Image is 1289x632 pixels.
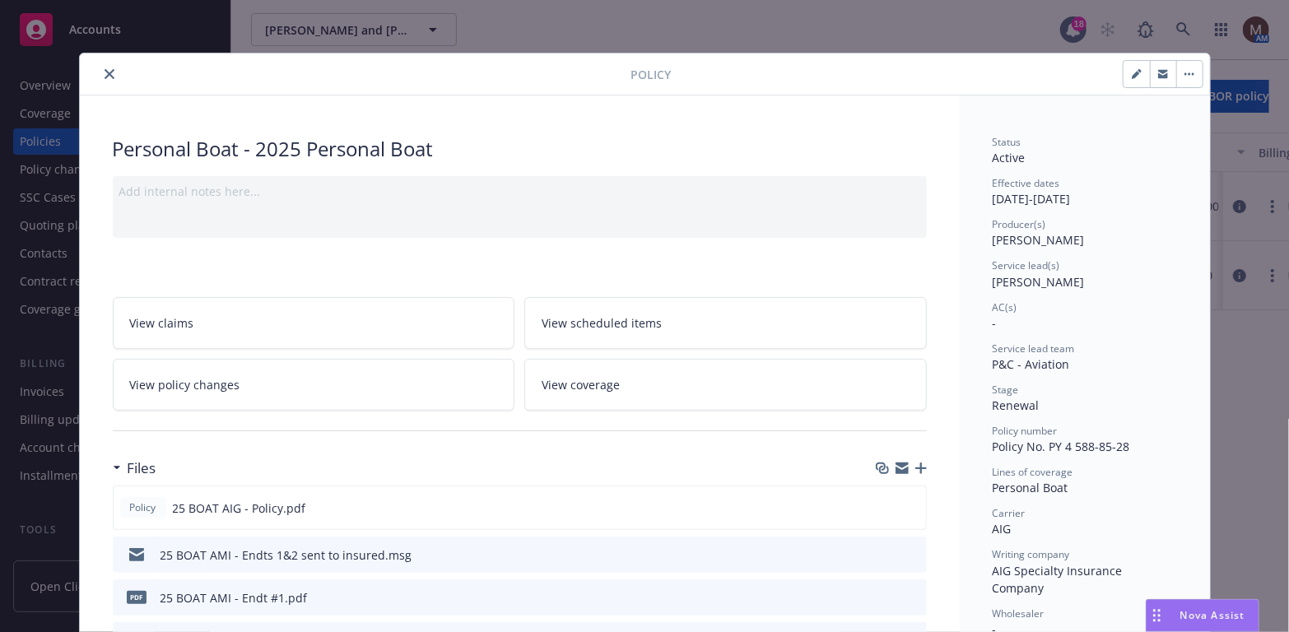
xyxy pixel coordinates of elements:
[993,176,1060,190] span: Effective dates
[993,356,1070,372] span: P&C - Aviation
[993,480,1068,495] span: Personal Boat
[879,589,892,606] button: download file
[113,359,515,411] a: View policy changes
[993,606,1045,620] span: Wholesaler
[161,589,308,606] div: 25 BOAT AMI - Endt #1.pdf
[127,591,147,603] span: pdf
[113,135,927,163] div: Personal Boat - 2025 Personal Boat
[993,465,1073,479] span: Lines of coverage
[993,342,1075,355] span: Service lead team
[993,439,1130,454] span: Policy No. PY 4 588-85-28
[524,359,927,411] a: View coverage
[127,500,160,515] span: Policy
[879,546,892,564] button: download file
[993,563,1126,596] span: AIG Specialty Insurance Company
[993,315,997,331] span: -
[878,500,891,517] button: download file
[542,314,662,332] span: View scheduled items
[542,376,620,393] span: View coverage
[993,424,1058,438] span: Policy number
[130,314,194,332] span: View claims
[119,183,920,200] div: Add internal notes here...
[173,500,306,517] span: 25 BOAT AIG - Policy.pdf
[113,458,156,479] div: Files
[993,547,1070,561] span: Writing company
[631,66,672,83] span: Policy
[905,500,919,517] button: preview file
[100,64,119,84] button: close
[130,376,240,393] span: View policy changes
[993,274,1085,290] span: [PERSON_NAME]
[524,297,927,349] a: View scheduled items
[905,546,920,564] button: preview file
[993,232,1085,248] span: [PERSON_NAME]
[993,300,1017,314] span: AC(s)
[993,150,1026,165] span: Active
[993,506,1026,520] span: Carrier
[905,589,920,606] button: preview file
[993,217,1046,231] span: Producer(s)
[161,546,412,564] div: 25 BOAT AMI - Endts 1&2 sent to insured.msg
[128,458,156,479] h3: Files
[1147,600,1167,631] div: Drag to move
[113,297,515,349] a: View claims
[1146,599,1259,632] button: Nova Assist
[993,135,1021,149] span: Status
[993,521,1012,537] span: AIG
[993,176,1177,207] div: [DATE] - [DATE]
[993,397,1040,413] span: Renewal
[993,258,1060,272] span: Service lead(s)
[993,383,1019,397] span: Stage
[1180,608,1245,622] span: Nova Assist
